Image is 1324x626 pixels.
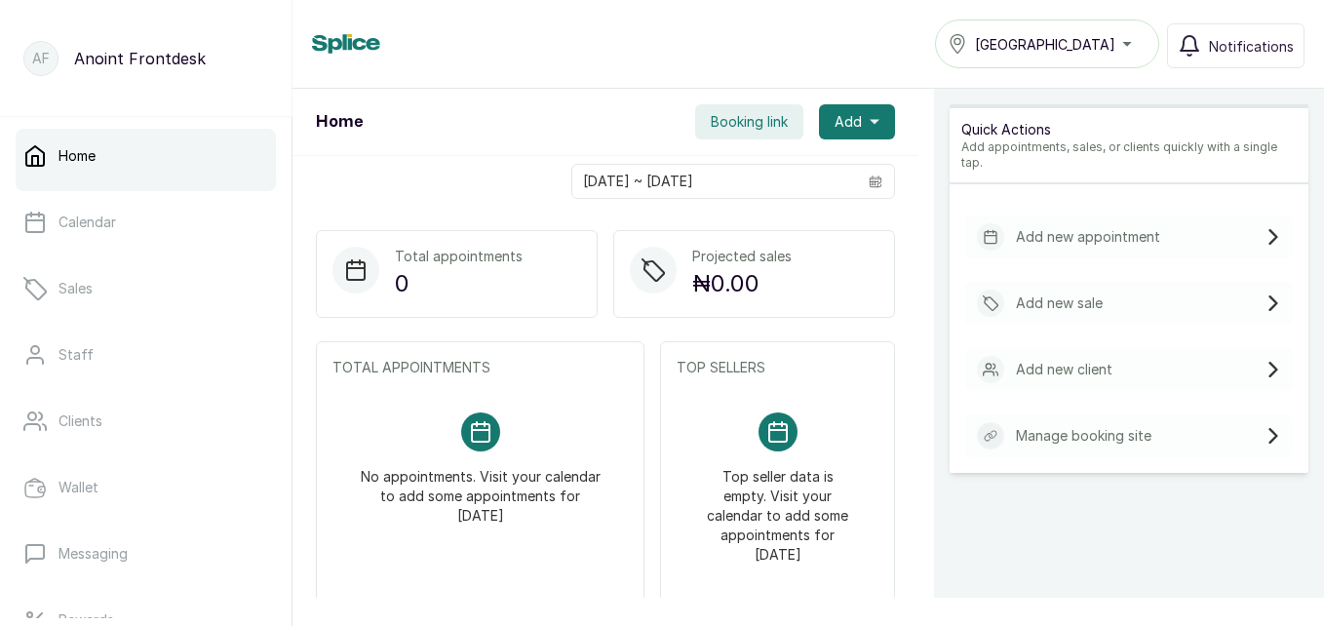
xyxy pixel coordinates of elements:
p: 0 [395,266,523,301]
button: Notifications [1167,23,1305,68]
p: TOTAL APPOINTMENTS [332,358,628,377]
p: Messaging [58,544,128,564]
a: Messaging [16,527,276,581]
p: Quick Actions [961,120,1297,139]
p: Staff [58,345,94,365]
p: Add new sale [1016,293,1103,313]
a: Wallet [16,460,276,515]
p: Top seller data is empty. Visit your calendar to add some appointments for [DATE] [700,451,855,565]
span: Add [835,112,862,132]
p: ₦0.00 [692,266,792,301]
button: Booking link [695,104,803,139]
p: No appointments. Visit your calendar to add some appointments for [DATE] [356,451,604,526]
input: Select date [572,165,857,198]
a: Calendar [16,195,276,250]
p: Projected sales [692,247,792,266]
p: Wallet [58,478,98,497]
h1: Home [316,110,363,134]
a: Sales [16,261,276,316]
p: Add new appointment [1016,227,1160,247]
a: Home [16,129,276,183]
button: [GEOGRAPHIC_DATA] [935,20,1159,68]
p: Anoint Frontdesk [74,47,206,70]
span: Notifications [1209,36,1294,57]
p: Sales [58,279,93,298]
p: Manage booking site [1016,426,1151,446]
p: Clients [58,411,102,431]
svg: calendar [869,175,882,188]
p: Calendar [58,213,116,232]
a: Clients [16,394,276,449]
p: Add appointments, sales, or clients quickly with a single tap. [961,139,1297,171]
p: AF [32,49,50,68]
button: Add [819,104,895,139]
p: Add new client [1016,360,1112,379]
span: Booking link [711,112,788,132]
p: Home [58,146,96,166]
p: Total appointments [395,247,523,266]
span: [GEOGRAPHIC_DATA] [975,34,1115,55]
p: TOP SELLERS [677,358,878,377]
a: Staff [16,328,276,382]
